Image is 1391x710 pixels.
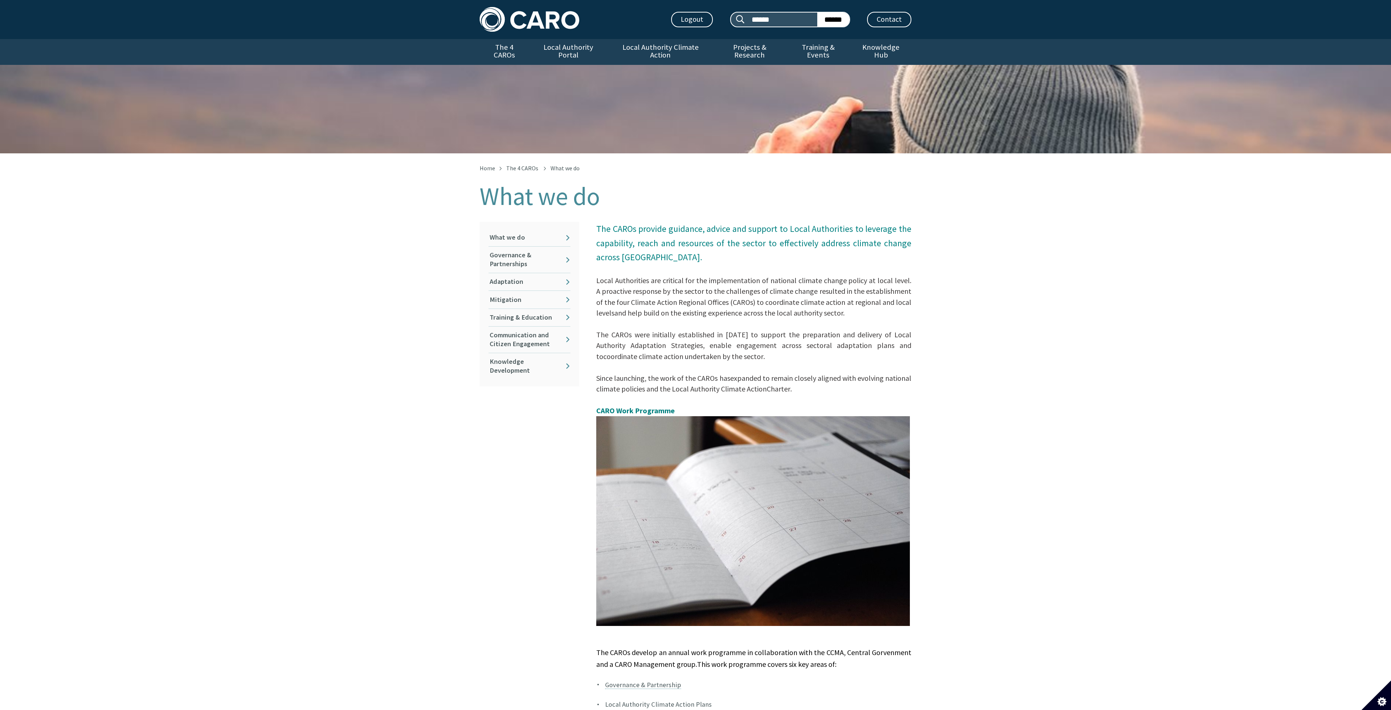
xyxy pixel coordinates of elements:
span: What we do [550,164,580,172]
span: Charter. [767,384,792,393]
a: Governance & Partnership [605,680,681,689]
a: The 4 CAROs [480,39,529,65]
span: and help build on the existing experience across the local authority sector. [614,308,845,317]
span: The CAROs develop an annual work programme in collaboration with the CCMA, Central Gorvenment and... [596,648,911,669]
span: The CAROs were initially established in [DATE] to support the preparation and delivery of Local A... [596,330,911,361]
a: Governance & Partnerships [489,247,570,273]
span: coordinate climate action undertaken by the sector. Since launching, the work of the CAROs has [596,352,765,383]
button: Set cookie preferences [1361,681,1391,710]
a: Contact [867,12,911,27]
a: Logout [671,12,713,27]
span: Local Authorities are critical for the implementation of national climate change policy at local ... [596,276,911,317]
p: Local Authority Climate Action Plans [605,699,911,710]
a: Training & Events [786,39,850,65]
a: Communication and Citizen Engagement [489,327,570,353]
a: Training & Education [489,309,570,326]
a: Projects & Research [713,39,786,65]
img: Caro logo [480,7,579,32]
a: Mitigation [489,291,570,308]
a: Knowledge Hub [851,39,911,65]
a: Local Authority Climate Action [608,39,713,65]
a: The 4 CAROs [506,164,538,172]
a: Knowledge Development [489,353,570,379]
a: Local Authority Portal [529,39,608,65]
a: What we do [489,229,570,246]
span: ​CARO Work Programme [596,406,675,415]
a: Home [480,164,495,172]
span: This work programme covers six key areas of: [697,659,836,669]
span: expanded to remain closely aligned with evolving national climate policies and the Local Authorit... [596,373,911,393]
h1: What we do [480,183,911,210]
a: Adaptation [489,273,570,290]
span: The CAROs provide guidance, advice and support to Local Authorities to leverage the capability, r... [596,223,911,263]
